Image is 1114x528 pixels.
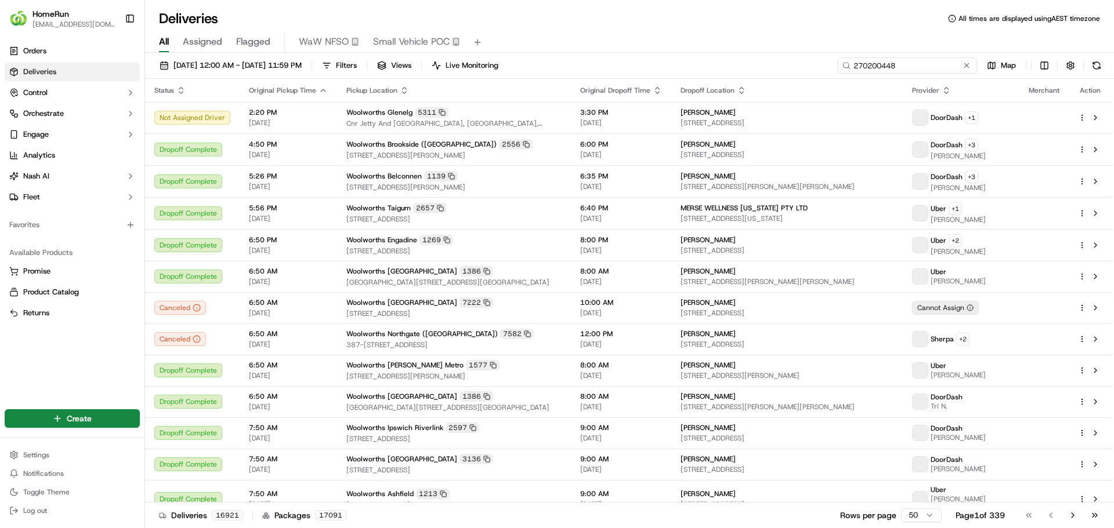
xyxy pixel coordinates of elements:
span: [STREET_ADDRESS] [346,500,562,509]
span: [STREET_ADDRESS][PERSON_NAME] [346,183,562,192]
span: [DATE] [580,434,662,443]
span: Settings [23,450,49,460]
span: [STREET_ADDRESS] [346,214,562,224]
span: 5:26 PM [249,172,328,181]
span: Live Monitoring [446,60,498,71]
span: Woolworths [GEOGRAPHIC_DATA] [346,267,457,276]
span: [STREET_ADDRESS] [681,246,894,255]
span: 7:50 AM [249,423,328,432]
span: 12:00 PM [580,329,662,338]
span: 6:35 PM [580,172,662,181]
span: Woolworths Taigum [346,203,411,213]
span: Status [154,86,174,95]
span: Map [1001,60,1016,71]
span: Flagged [236,35,270,49]
span: Uber [931,236,946,245]
div: 16921 [212,510,243,520]
span: [STREET_ADDRESS][PERSON_NAME] [346,372,562,381]
span: Uber [931,485,946,494]
span: [PERSON_NAME] [931,464,986,474]
a: Returns [9,308,135,318]
span: [PERSON_NAME] [PERSON_NAME] [931,494,1010,513]
span: Create [67,413,92,424]
span: [STREET_ADDRESS] [681,150,894,159]
input: Type to search [838,57,977,74]
span: 6:50 PM [249,235,328,245]
span: [PERSON_NAME] [931,276,986,286]
div: Deliveries [159,509,243,521]
span: Product Catalog [23,287,79,297]
span: [PERSON_NAME] [931,433,986,442]
span: 6:50 AM [249,329,328,338]
button: Map [982,57,1021,74]
span: DoorDash [931,392,963,402]
span: Fleet [23,192,40,202]
span: Uber [931,267,946,276]
span: [DATE] [580,246,662,255]
div: 1386 [460,266,493,276]
span: 8:00 AM [580,361,662,370]
button: Settings [5,447,140,463]
span: DoorDash [931,172,963,181]
span: [DATE] [249,371,328,380]
span: [PERSON_NAME] [681,172,736,181]
p: Rows per page [840,509,896,521]
span: Woolworths Glenelg [346,108,413,117]
span: [DATE] [249,402,328,412]
span: [DATE] [249,118,328,128]
div: 1386 [460,391,493,402]
div: Packages [262,509,346,521]
div: Available Products [5,243,140,262]
span: [STREET_ADDRESS][PERSON_NAME] [346,151,562,160]
span: 10:00 AM [580,298,662,307]
span: Original Pickup Time [249,86,316,95]
span: [DATE] 12:00 AM - [DATE] 11:59 PM [173,60,302,71]
span: Small Vehicle POC [373,35,450,49]
span: 9:00 AM [580,454,662,464]
span: Engage [23,129,49,140]
span: [STREET_ADDRESS] [346,434,562,443]
span: [DATE] [580,402,662,412]
span: 6:50 AM [249,361,328,370]
span: [DATE] [249,214,328,223]
button: [DATE] 12:00 AM - [DATE] 11:59 PM [154,57,307,74]
span: DoorDash [931,140,963,150]
span: Woolworths Northgate ([GEOGRAPHIC_DATA]) [346,329,498,338]
button: Create [5,409,140,428]
span: Provider [912,86,939,95]
span: Views [391,60,411,71]
span: MERSE WELLNESS [US_STATE] PTY LTD [681,203,808,213]
span: [DATE] [580,371,662,380]
span: 6:00 PM [580,140,662,149]
span: Woolworths Engadine [346,235,417,245]
button: Log out [5,502,140,519]
span: [DATE] [580,340,662,349]
button: Nash AI [5,167,140,185]
span: [STREET_ADDRESS] [346,246,562,256]
span: [PERSON_NAME] [681,108,736,117]
button: Canceled [154,301,206,315]
span: Deliveries [23,67,56,77]
span: 4:50 PM [249,140,328,149]
span: WaW NFSO [299,35,349,49]
button: Refresh [1088,57,1105,74]
span: [DATE] [249,150,328,159]
span: HomeRun [32,8,69,20]
div: Action [1078,86,1102,95]
button: Cannot Assign [912,301,979,315]
span: Woolworths Ipswich Riverlink [346,423,443,432]
span: All [159,35,169,49]
div: Page 1 of 339 [956,509,1005,521]
span: [GEOGRAPHIC_DATA][STREET_ADDRESS][GEOGRAPHIC_DATA] [346,278,562,287]
span: [STREET_ADDRESS][PERSON_NAME][PERSON_NAME] [681,277,894,286]
h1: Deliveries [159,9,218,28]
span: [PERSON_NAME] [931,247,986,256]
div: 3136 [460,454,493,464]
span: [PERSON_NAME] [931,370,986,380]
span: Pickup Location [346,86,397,95]
span: Orders [23,46,46,56]
span: [DATE] [249,308,328,318]
span: [PERSON_NAME] [681,298,736,307]
button: +2 [956,333,970,345]
span: 8:00 PM [580,235,662,245]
